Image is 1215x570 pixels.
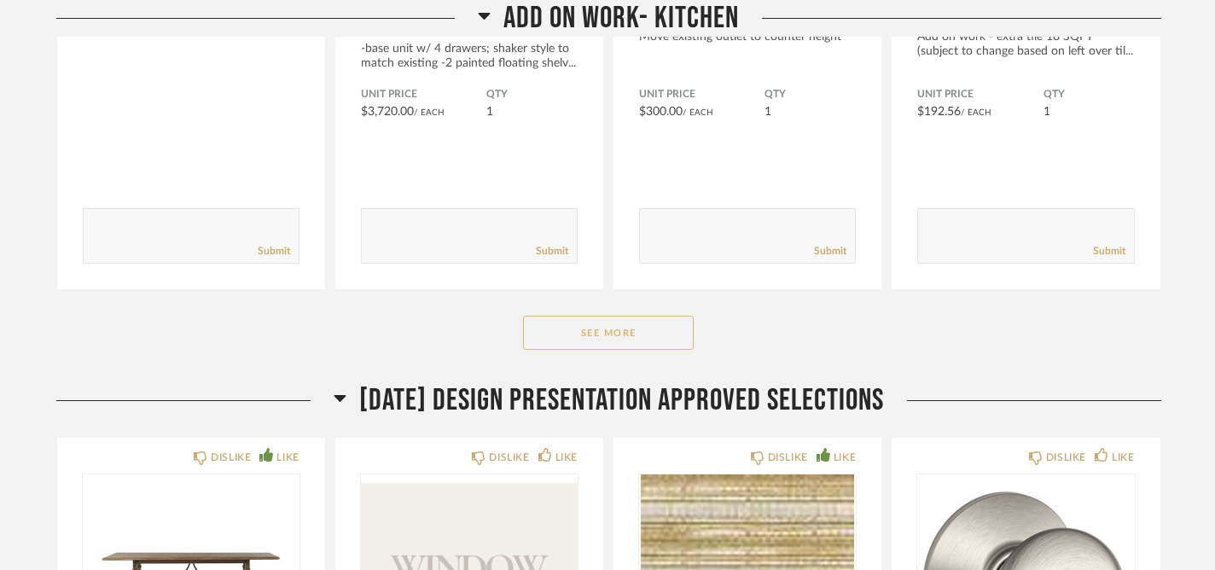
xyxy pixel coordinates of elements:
div: LIKE [834,449,856,466]
span: 1 [764,106,771,118]
span: QTY [764,88,856,102]
span: $192.56 [917,106,961,118]
span: / Each [683,108,713,117]
div: DISLIKE [489,449,529,466]
div: Add on work - extra tile 18 SQFT (subject to change based on left over til... [917,30,1134,59]
div: LIKE [1112,449,1134,466]
span: $300.00 [639,106,683,118]
span: Unit Price [361,88,486,102]
span: QTY [486,88,578,102]
div: LIKE [276,449,299,466]
a: Submit [1093,244,1125,259]
span: 1 [1044,106,1050,118]
span: $3,720.00 [361,106,414,118]
button: See More [523,316,694,350]
span: Unit Price [917,88,1043,102]
span: Unit Price [639,88,764,102]
span: QTY [1044,88,1135,102]
a: Submit [258,244,290,259]
div: DISLIKE [211,449,251,466]
div: DISLIKE [1046,449,1086,466]
span: [DATE] Design Presentation Approved selections [359,382,884,419]
span: / Each [961,108,991,117]
div: DISLIKE [768,449,808,466]
a: Submit [536,244,568,259]
a: Submit [814,244,846,259]
span: 1 [486,106,493,118]
div: Move existing outlet to counter height [639,30,856,44]
span: / Each [414,108,445,117]
div: -base unit w/ 4 drawers; shaker style to match existing -2 painted floating shelv... [361,42,578,71]
div: LIKE [555,449,578,466]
